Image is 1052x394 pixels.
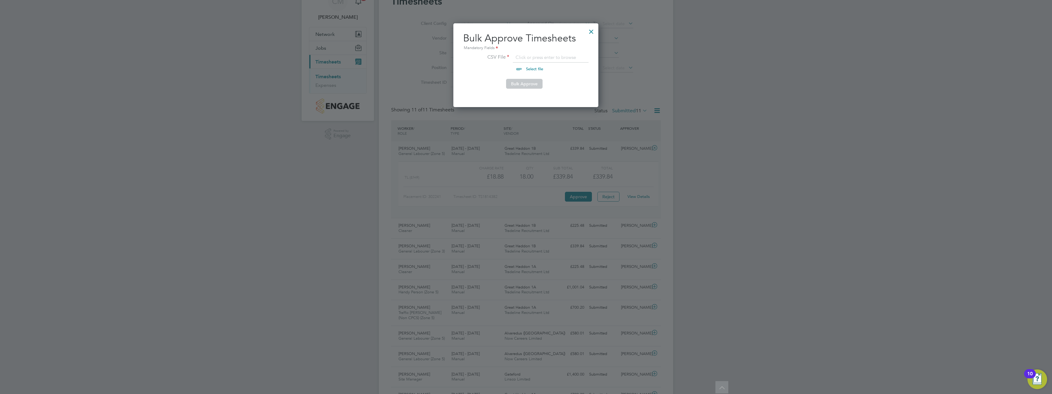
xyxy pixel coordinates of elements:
[463,32,589,52] h2: Bulk Approve Timesheets
[506,79,543,89] button: Bulk Approve
[1027,374,1033,382] div: 10
[1027,369,1047,389] button: Open Resource Center, 10 new notifications
[463,45,589,52] div: Mandatory Fields
[463,54,509,60] label: CSV File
